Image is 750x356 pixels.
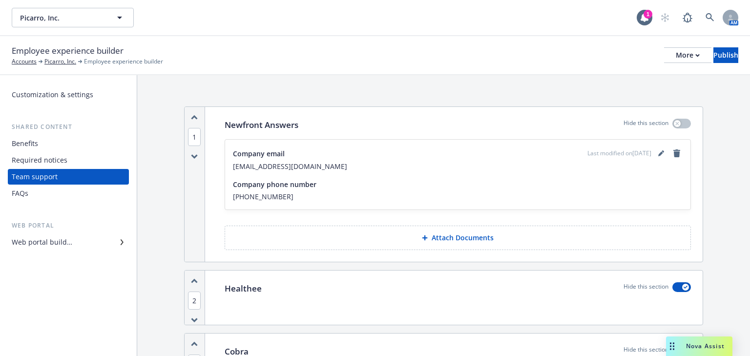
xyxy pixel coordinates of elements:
a: Search [700,8,720,27]
a: Report a Bug [678,8,697,27]
a: Start snowing [655,8,675,27]
div: Customization & settings [12,87,93,103]
span: Company phone number [233,179,316,189]
p: Hide this section [624,119,668,131]
button: Publish [713,47,738,63]
button: More [664,47,711,63]
div: Benefits [12,136,38,151]
span: 2 [188,292,201,310]
div: Web portal builder [12,234,72,250]
a: Customization & settings [8,87,129,103]
div: FAQs [12,186,28,201]
a: Web portal builder [8,234,129,250]
span: Employee experience builder [12,44,124,57]
a: Required notices [8,152,129,168]
button: Attach Documents [225,226,691,250]
button: 1 [188,132,201,142]
span: [EMAIL_ADDRESS][DOMAIN_NAME] [233,161,683,171]
span: [PHONE_NUMBER] [233,191,683,202]
div: Required notices [12,152,67,168]
div: Web portal [8,221,129,230]
div: 1 [644,10,652,19]
span: Picarro, Inc. [20,13,104,23]
p: Attach Documents [432,233,494,243]
span: 1 [188,128,201,146]
div: Team support [12,169,58,185]
span: Employee experience builder [84,57,163,66]
a: Picarro, Inc. [44,57,76,66]
span: Nova Assist [686,342,725,350]
button: Picarro, Inc. [12,8,134,27]
div: Drag to move [666,336,678,356]
p: Healthee [225,282,262,295]
p: Newfront Answers [225,119,298,131]
p: Hide this section [624,282,668,295]
button: 2 [188,295,201,306]
span: Company email [233,148,285,159]
button: Nova Assist [666,336,732,356]
span: Last modified on [DATE] [587,149,651,158]
a: Team support [8,169,129,185]
a: Accounts [12,57,37,66]
a: remove [671,147,683,159]
div: Publish [713,48,738,63]
a: FAQs [8,186,129,201]
a: editPencil [655,147,667,159]
div: Shared content [8,122,129,132]
a: Benefits [8,136,129,151]
div: More [676,48,700,63]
